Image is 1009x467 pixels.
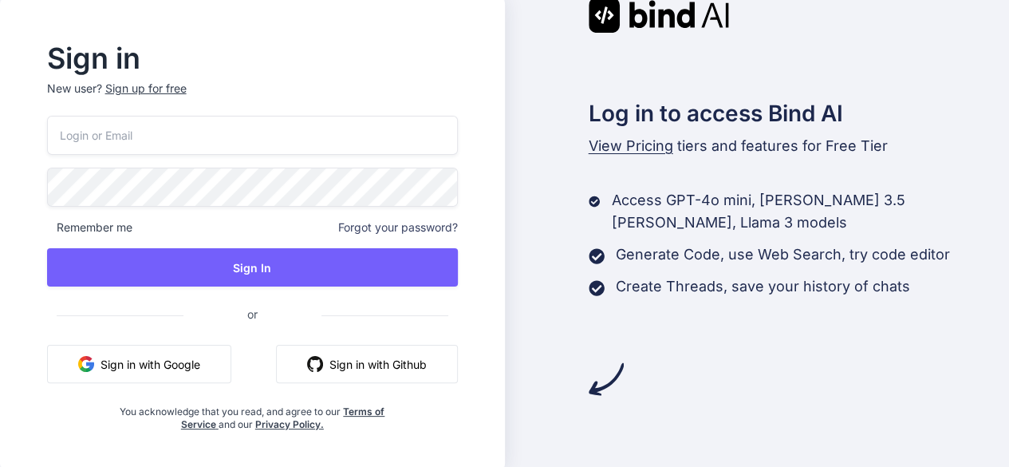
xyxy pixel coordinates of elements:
div: You acknowledge that you read, and agree to our and our [115,396,389,431]
input: Login or Email [47,116,458,155]
span: Remember me [47,220,132,235]
p: Generate Code, use Web Search, try code editor [616,243,950,266]
span: or [183,295,321,334]
span: View Pricing [589,137,673,154]
img: google [78,356,94,372]
img: arrow [589,362,624,397]
img: github [307,356,323,372]
p: New user? [47,81,458,116]
p: Create Threads, save your history of chats [616,275,910,298]
a: Terms of Service [181,406,385,430]
button: Sign in with Github [276,345,458,383]
a: Privacy Policy. [255,418,324,430]
button: Sign in with Google [47,345,231,383]
div: Sign up for free [105,81,187,97]
span: Forgot your password? [338,220,458,235]
h2: Sign in [47,46,458,71]
p: Access GPT-4o mini, [PERSON_NAME] 3.5 [PERSON_NAME], Llama 3 models [611,189,1009,234]
button: Sign In [47,248,458,287]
